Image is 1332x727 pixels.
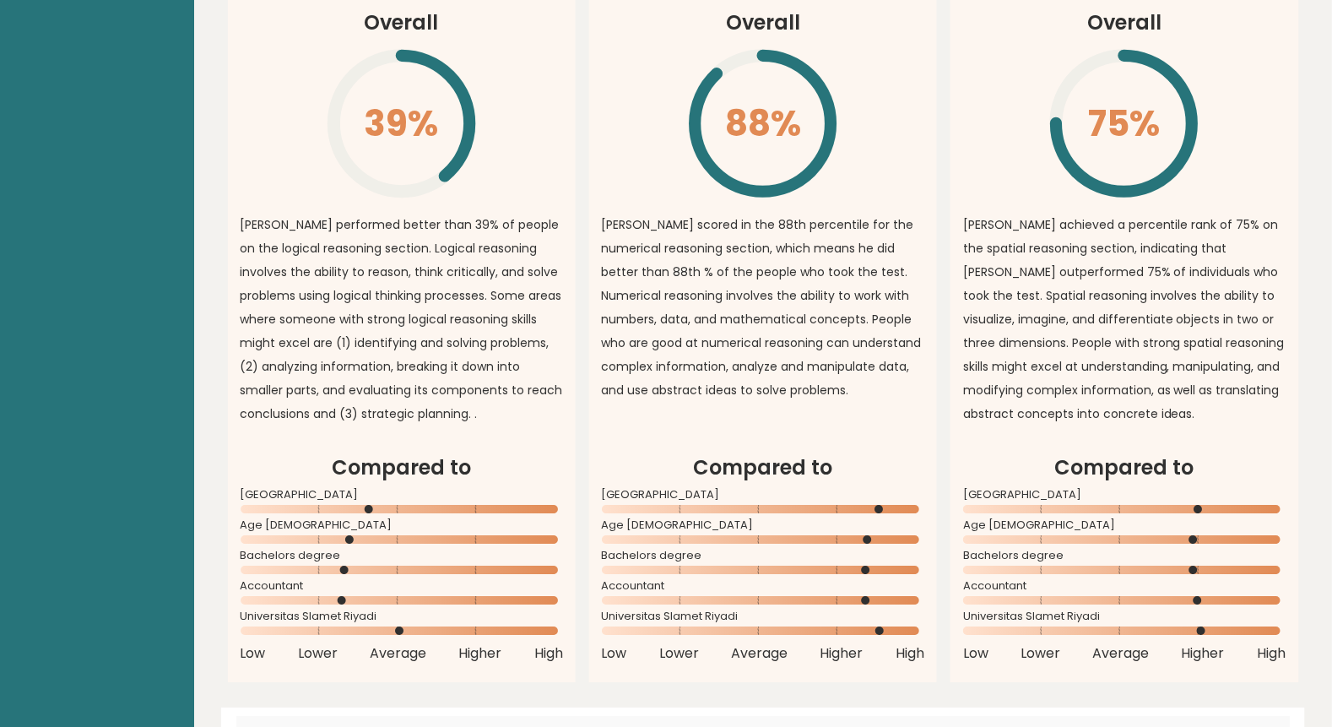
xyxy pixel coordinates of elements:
span: High [1257,643,1286,664]
span: Bachelors degree [963,552,1286,559]
span: High [896,643,924,664]
span: [GEOGRAPHIC_DATA] [602,491,924,498]
span: Average [1093,643,1150,664]
span: Universitas Slamet Riyadi [241,613,563,620]
span: Bachelors degree [241,552,563,559]
span: Higher [820,643,864,664]
h3: Overall [1087,8,1161,38]
p: [PERSON_NAME] achieved a percentile rank of 75% on the spatial reasoning section, indicating that... [963,213,1286,426]
span: Low [963,643,988,664]
svg: \ [686,46,840,200]
span: Low [602,643,627,664]
span: Lower [298,643,338,664]
span: Age [DEMOGRAPHIC_DATA] [602,522,924,529]
svg: \ [1048,46,1201,200]
span: Universitas Slamet Riyadi [602,613,924,620]
span: High [534,643,563,664]
p: [PERSON_NAME] performed better than 39% of people on the logical reasoning section. Logical reaso... [241,213,563,426]
h3: Overall [726,8,800,38]
span: Lower [1021,643,1060,664]
span: Accountant [963,583,1286,589]
span: [GEOGRAPHIC_DATA] [241,491,563,498]
span: Low [241,643,266,664]
h3: Overall [365,8,439,38]
span: Universitas Slamet Riyadi [963,613,1286,620]
span: Higher [458,643,501,664]
span: Bachelors degree [602,552,924,559]
span: Age [DEMOGRAPHIC_DATA] [241,522,563,529]
span: [GEOGRAPHIC_DATA] [963,491,1286,498]
svg: \ [325,46,479,200]
h2: Compared to [241,453,563,483]
span: Age [DEMOGRAPHIC_DATA] [963,522,1286,529]
span: Average [370,643,426,664]
span: Higher [1182,643,1225,664]
span: Average [731,643,788,664]
p: [PERSON_NAME] scored in the 88th percentile for the numerical reasoning section, which means he d... [602,213,924,402]
span: Accountant [241,583,563,589]
span: Accountant [602,583,924,589]
span: Lower [659,643,699,664]
h2: Compared to [602,453,924,483]
h2: Compared to [963,453,1286,483]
